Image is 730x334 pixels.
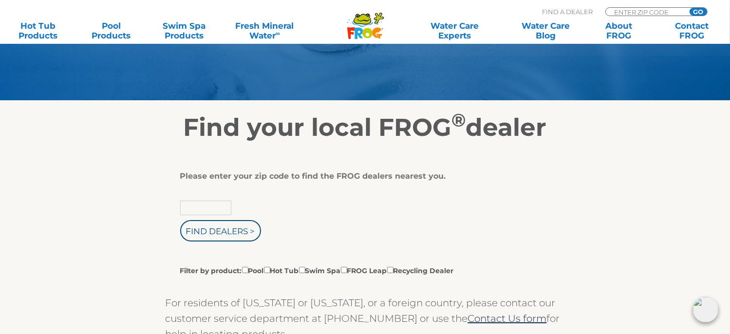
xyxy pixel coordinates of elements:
[242,267,248,273] input: Filter by product:PoolHot TubSwim SpaFROG LeapRecycling Dealer
[180,265,454,276] label: Filter by product: Pool Hot Tub Swim Spa FROG Leap Recycling Dealer
[180,220,261,241] input: Find Dealers >
[83,21,140,40] a: PoolProducts
[180,171,543,181] div: Please enter your zip code to find the FROG dealers nearest you.
[690,8,707,16] input: GO
[663,21,720,40] a: ContactFROG
[409,21,501,40] a: Water CareExperts
[341,267,347,273] input: Filter by product:PoolHot TubSwim SpaFROG LeapRecycling Dealer
[613,8,679,16] input: Zip Code Form
[387,267,393,273] input: Filter by product:PoolHot TubSwim SpaFROG LeapRecycling Dealer
[66,113,665,142] h2: Find your local FROG dealer
[517,21,574,40] a: Water CareBlog
[156,21,213,40] a: Swim SpaProducts
[229,21,300,40] a: Fresh MineralWater∞
[299,267,305,273] input: Filter by product:PoolHot TubSwim SpaFROG LeapRecycling Dealer
[10,21,67,40] a: Hot TubProducts
[276,30,280,37] sup: ∞
[452,109,466,131] sup: ®
[590,21,647,40] a: AboutFROG
[542,7,593,16] p: Find A Dealer
[693,297,718,322] img: openIcon
[468,313,547,324] a: Contact Us form
[264,267,270,273] input: Filter by product:PoolHot TubSwim SpaFROG LeapRecycling Dealer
